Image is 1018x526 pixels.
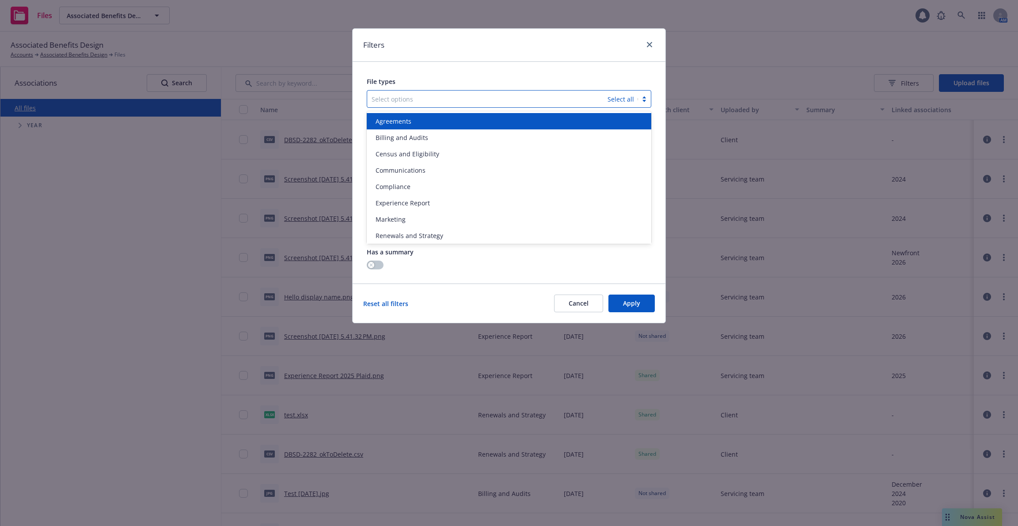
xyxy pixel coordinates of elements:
[376,166,425,175] span: Communications
[608,95,634,103] a: Select all
[569,299,589,307] span: Cancel
[376,149,439,159] span: Census and Eligibility
[367,248,414,256] span: Has a summary
[644,39,655,50] a: close
[376,117,411,126] span: Agreements
[363,39,384,51] h1: Filters
[554,295,603,312] button: Cancel
[376,231,443,240] span: Renewals and Strategy
[623,299,640,307] span: Apply
[376,133,428,142] span: Billing and Audits
[376,182,410,191] span: Compliance
[608,295,655,312] button: Apply
[363,299,408,308] a: Reset all filters
[376,215,406,224] span: Marketing
[367,77,395,86] span: File types
[376,198,430,208] span: Experience Report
